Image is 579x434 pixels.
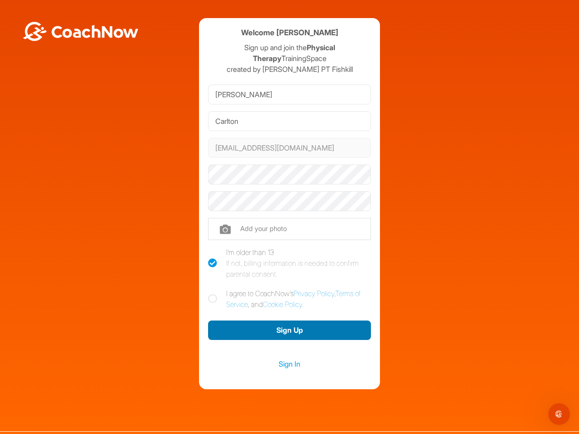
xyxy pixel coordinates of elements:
input: First Name [208,85,371,104]
img: BwLJSsUCoWCh5upNqxVrqldRgqLPVwmV24tXu5FoVAoFEpwwqQ3VIfuoInZCoVCoTD4vwADAC3ZFMkVEQFDAAAAAElFTkSuQmCC [22,22,139,41]
iframe: Intercom live chat [548,403,570,425]
strong: Physical Therapy [253,43,335,63]
input: Email [208,138,371,158]
a: Privacy Policy [294,289,334,298]
div: I'm older than 13 [226,247,371,279]
div: If not, billing information is needed to confirm parental consent. [226,258,371,279]
p: created by [PERSON_NAME] PT Fishkill [208,64,371,75]
label: I agree to CoachNow's , , and . [208,288,371,310]
a: Sign In [208,358,371,370]
a: Terms of Service [226,289,361,309]
p: Sign up and join the TrainingSpace [208,42,371,64]
h4: Welcome [PERSON_NAME] [241,27,338,38]
input: Last Name [208,111,371,131]
button: Sign Up [208,321,371,340]
a: Cookie Policy [263,300,302,309]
